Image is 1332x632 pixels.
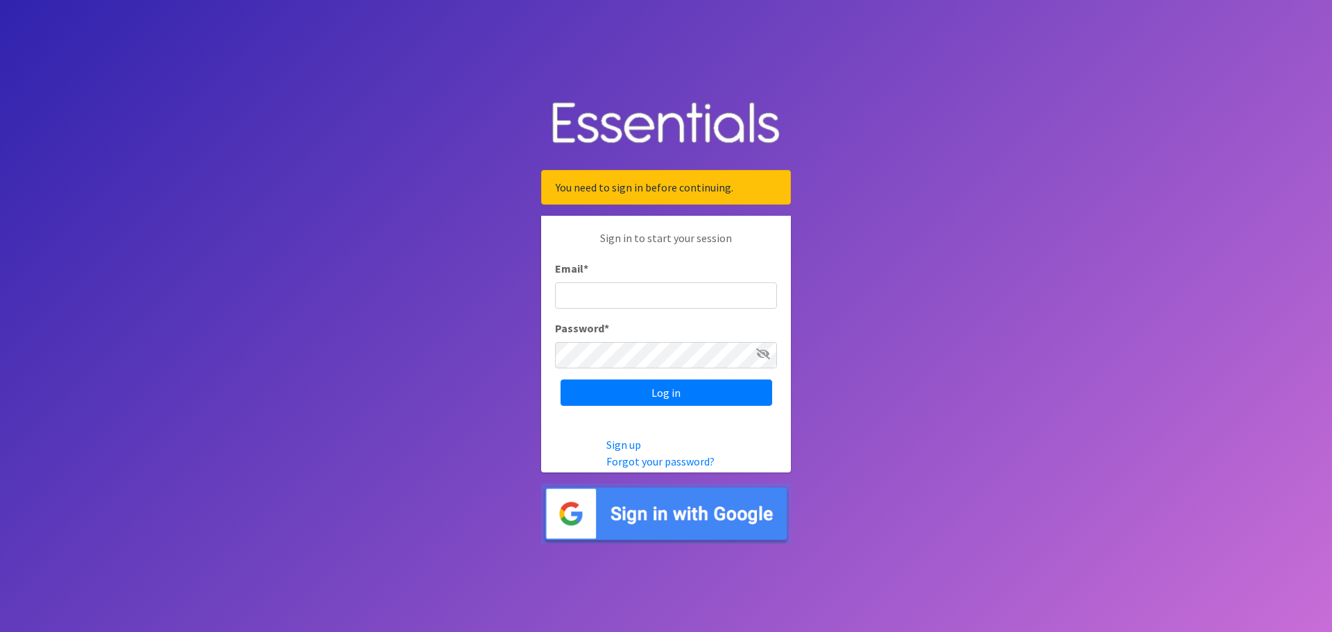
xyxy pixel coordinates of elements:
input: Log in [561,379,772,406]
label: Password [555,320,609,336]
a: Forgot your password? [606,454,715,468]
abbr: required [583,262,588,275]
a: Sign up [606,438,641,452]
div: You need to sign in before continuing. [541,170,791,205]
img: Sign in with Google [541,484,791,544]
p: Sign in to start your session [555,230,777,260]
label: Email [555,260,588,277]
img: Human Essentials [541,88,791,160]
abbr: required [604,321,609,335]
